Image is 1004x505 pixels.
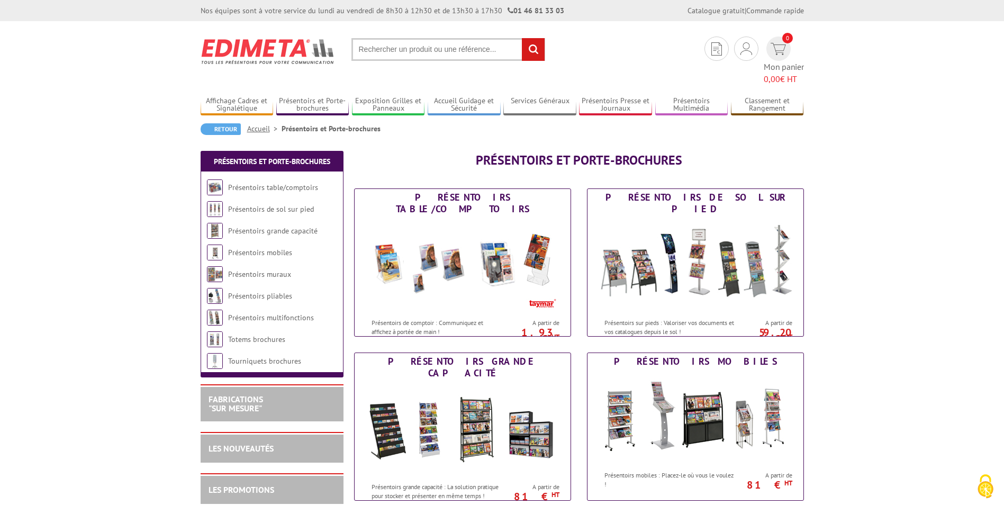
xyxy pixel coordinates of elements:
a: Présentoirs de sol sur pied [228,204,314,214]
img: Présentoirs table/comptoirs [207,179,223,195]
button: Cookies (fenêtre modale) [967,469,1004,505]
li: Présentoirs et Porte-brochures [282,123,381,134]
strong: 01 46 81 33 03 [508,6,564,15]
p: 81 € [500,493,559,500]
img: Présentoirs table/comptoirs [365,218,560,313]
a: Accueil Guidage et Sécurité [428,96,501,114]
a: Présentoirs pliables [228,291,292,301]
h1: Présentoirs et Porte-brochures [354,154,804,167]
img: devis rapide [740,42,752,55]
a: Totems brochures [228,335,285,344]
a: LES NOUVEAUTÉS [209,443,274,454]
p: Présentoirs sur pieds : Valoriser vos documents et vos catalogues depuis le sol ! [604,318,736,336]
span: A partir de [738,471,792,480]
a: Tourniquets brochures [228,356,301,366]
img: Présentoirs multifonctions [207,310,223,326]
a: Présentoirs multifonctions [228,313,314,322]
a: Présentoirs Presse et Journaux [579,96,652,114]
img: Cookies (fenêtre modale) [972,473,999,500]
a: Présentoirs mobiles [228,248,292,257]
p: Présentoirs de comptoir : Communiquez et affichez à portée de main ! [372,318,503,336]
img: Présentoirs mobiles [207,245,223,260]
p: 59.20 € [733,329,792,342]
span: A partir de [738,319,792,327]
a: LES PROMOTIONS [209,484,274,495]
a: devis rapide 0 Mon panier 0,00€ HT [764,37,804,85]
div: | [688,5,804,16]
img: Totems brochures [207,331,223,347]
span: A partir de [505,319,559,327]
p: 81 € [733,482,792,488]
img: devis rapide [771,43,786,55]
img: Présentoirs muraux [207,266,223,282]
a: Présentoirs muraux [228,269,291,279]
a: Accueil [247,124,282,133]
img: Edimeta [201,32,336,71]
img: Présentoirs grande capacité [365,382,560,477]
img: devis rapide [711,42,722,56]
a: Affichage Cadres et Signalétique [201,96,274,114]
img: Présentoirs de sol sur pied [207,201,223,217]
span: A partir de [505,483,559,491]
div: Présentoirs grande capacité [357,356,568,379]
a: Présentoirs table/comptoirs Présentoirs table/comptoirs Présentoirs de comptoir : Communiquez et ... [354,188,571,337]
p: 1.93 € [500,329,559,342]
div: Présentoirs de sol sur pied [590,192,801,215]
a: Exposition Grilles et Panneaux [352,96,425,114]
a: Présentoirs grande capacité [228,226,318,236]
a: Présentoirs de sol sur pied Présentoirs de sol sur pied Présentoirs sur pieds : Valoriser vos doc... [587,188,804,337]
sup: HT [784,479,792,488]
span: 0 [782,33,793,43]
div: Présentoirs table/comptoirs [357,192,568,215]
img: Présentoirs pliables [207,288,223,304]
sup: HT [551,332,559,341]
span: Mon panier [764,61,804,85]
img: Présentoirs de sol sur pied [598,218,793,313]
input: Rechercher un produit ou une référence... [351,38,545,61]
a: FABRICATIONS"Sur Mesure" [209,394,263,414]
sup: HT [784,332,792,341]
img: Présentoirs mobiles [598,370,793,465]
a: Présentoirs grande capacité Présentoirs grande capacité Présentoirs grande capacité : La solution... [354,353,571,501]
a: Catalogue gratuit [688,6,745,15]
sup: HT [551,490,559,499]
img: Présentoirs grande capacité [207,223,223,239]
p: Présentoirs grande capacité : La solution pratique pour stocker et présenter en même temps ! [372,482,503,500]
a: Services Généraux [503,96,576,114]
div: Présentoirs mobiles [590,356,801,367]
a: Classement et Rangement [731,96,804,114]
span: € HT [764,73,804,85]
a: Présentoirs mobiles Présentoirs mobiles Présentoirs mobiles : Placez-le où vous le voulez ! A par... [587,353,804,501]
a: Présentoirs et Porte-brochures [276,96,349,114]
a: Présentoirs et Porte-brochures [214,157,330,166]
div: Nos équipes sont à votre service du lundi au vendredi de 8h30 à 12h30 et de 13h30 à 17h30 [201,5,564,16]
input: rechercher [522,38,545,61]
a: Commande rapide [746,6,804,15]
p: Présentoirs mobiles : Placez-le où vous le voulez ! [604,471,736,489]
a: Retour [201,123,241,135]
a: Présentoirs Multimédia [655,96,728,114]
img: Tourniquets brochures [207,353,223,369]
a: Présentoirs table/comptoirs [228,183,318,192]
span: 0,00 [764,74,780,84]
